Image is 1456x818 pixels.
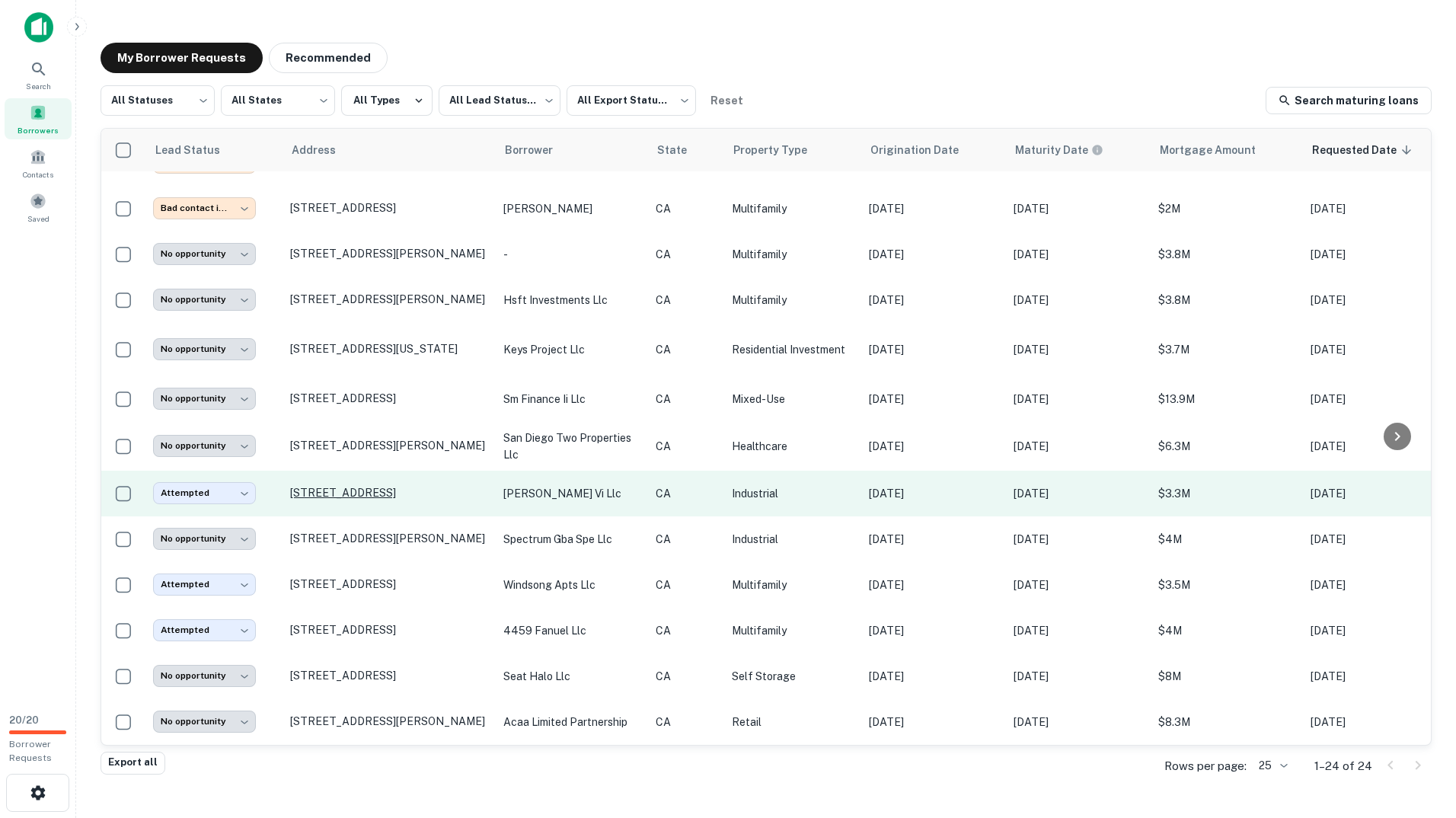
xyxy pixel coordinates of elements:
p: Mixed-Use [732,391,854,407]
p: Multifamily [732,246,854,263]
span: Maturity dates displayed may be estimated. Please contact the lender for the most accurate maturi... [1015,142,1123,158]
p: CA [656,668,717,685]
button: My Borrower Requests [101,43,263,73]
p: [STREET_ADDRESS][PERSON_NAME] [290,532,488,545]
p: [DATE] [869,341,998,358]
p: CA [656,292,717,308]
img: capitalize-icon.png [24,12,53,43]
span: Address [292,141,356,159]
p: [DATE] [1311,668,1440,685]
p: spectrum gba spe llc [503,531,640,548]
th: Address [283,129,496,171]
p: Rows per page: [1164,757,1247,775]
p: Retail [732,714,854,730]
p: [PERSON_NAME] [503,200,640,217]
a: Borrowers [5,98,72,139]
iframe: Chat Widget [1380,696,1456,769]
p: [DATE] [1014,531,1143,548]
p: [DATE] [1311,531,1440,548]
div: No opportunity [153,289,256,311]
th: Lead Status [145,129,283,171]
div: Bad contact info [153,197,256,219]
a: Contacts [5,142,72,184]
p: CA [656,438,717,455]
button: Export all [101,752,165,775]
p: Multifamily [732,292,854,308]
p: [DATE] [869,531,998,548]
p: [DATE] [1311,714,1440,730]
p: $8M [1158,668,1295,685]
p: [DATE] [1311,200,1440,217]
p: $13.9M [1158,391,1295,407]
p: [STREET_ADDRESS] [290,486,488,500]
a: Search maturing loans [1266,87,1432,114]
p: [DATE] [1014,714,1143,730]
p: Healthcare [732,438,854,455]
p: [DATE] [869,438,998,455]
div: No opportunity [153,665,256,687]
p: $4M [1158,622,1295,639]
div: Attempted [153,619,256,641]
th: Property Type [724,129,861,171]
div: All Statuses [101,81,215,120]
div: Search [5,54,72,95]
p: [STREET_ADDRESS][PERSON_NAME] [290,714,488,728]
span: State [657,141,707,159]
p: [DATE] [869,200,998,217]
div: Attempted [153,482,256,504]
p: [DATE] [1311,246,1440,263]
p: [DATE] [1014,391,1143,407]
div: No opportunity [153,528,256,550]
p: [STREET_ADDRESS] [290,391,488,405]
a: Saved [5,187,72,228]
p: Multifamily [732,577,854,593]
p: CA [656,246,717,263]
div: No opportunity [153,388,256,410]
p: [DATE] [869,714,998,730]
p: [DATE] [1014,200,1143,217]
p: [DATE] [869,577,998,593]
span: Borrower [505,141,573,159]
p: 4459 fanuel llc [503,622,640,639]
p: [DATE] [1014,341,1143,358]
p: [STREET_ADDRESS] [290,623,488,637]
p: CA [656,391,717,407]
span: Property Type [733,141,827,159]
p: san diego two properties llc [503,430,640,463]
p: windsong apts llc [503,577,640,593]
p: [PERSON_NAME] vi llc [503,485,640,502]
p: [DATE] [1014,246,1143,263]
div: All Lead Statuses [439,81,560,120]
p: 1–24 of 24 [1314,757,1372,775]
span: Requested Date [1312,141,1416,159]
button: All Types [341,85,433,116]
p: [DATE] [1014,485,1143,502]
p: [DATE] [1311,341,1440,358]
p: CA [656,531,717,548]
p: [STREET_ADDRESS][PERSON_NAME] [290,247,488,260]
p: $3.8M [1158,292,1295,308]
p: $3.5M [1158,577,1295,593]
p: $3.3M [1158,485,1295,502]
p: keys project llc [503,341,640,358]
div: All Export Statuses [567,81,696,120]
p: [DATE] [1311,485,1440,502]
p: [DATE] [869,668,998,685]
p: [STREET_ADDRESS] [290,201,488,215]
p: CA [656,200,717,217]
p: CA [656,485,717,502]
p: CA [656,577,717,593]
p: [DATE] [1311,577,1440,593]
p: - [503,246,640,263]
span: Saved [27,212,49,225]
p: [DATE] [1311,438,1440,455]
p: [DATE] [1014,668,1143,685]
p: hsft investments llc [503,292,640,308]
div: Attempted [153,574,256,596]
span: Borrowers [18,124,59,136]
button: Recommended [269,43,388,73]
p: [DATE] [1311,292,1440,308]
